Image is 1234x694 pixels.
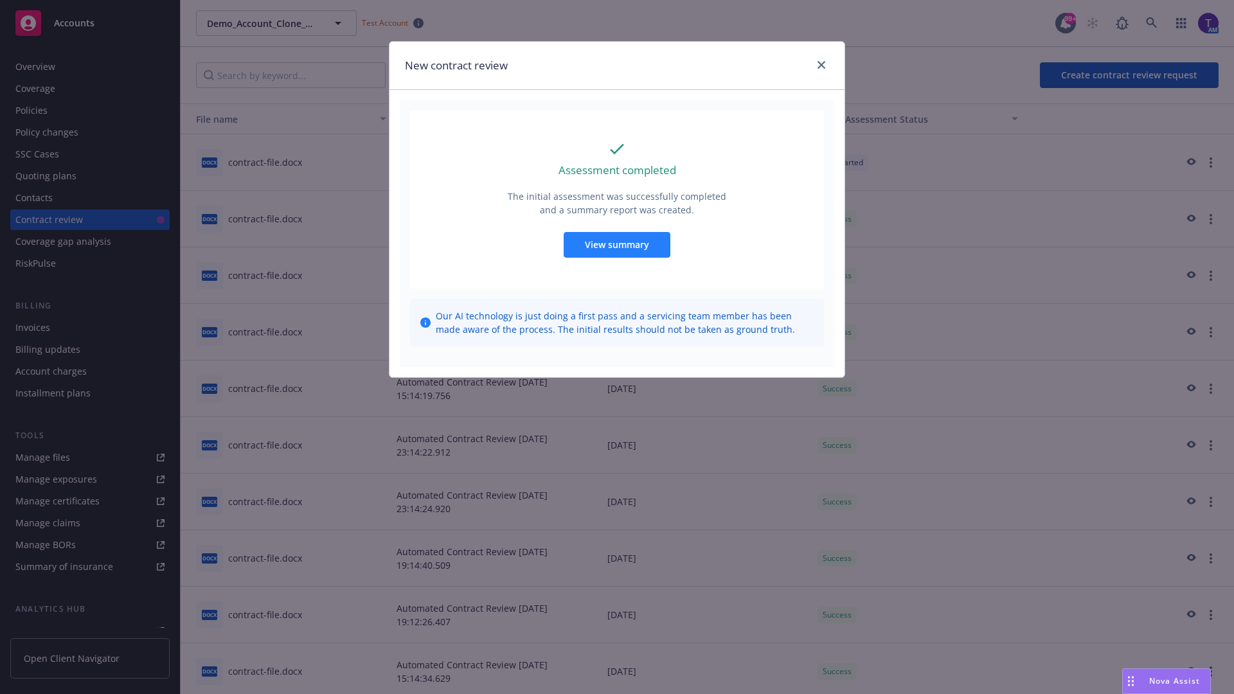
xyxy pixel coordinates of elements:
p: Assessment completed [559,162,676,179]
span: View summary [585,238,649,251]
button: Nova Assist [1122,668,1211,694]
span: Nova Assist [1149,675,1200,686]
button: View summary [564,232,670,258]
p: The initial assessment was successfully completed and a summary report was created. [506,190,728,217]
h1: New contract review [405,57,508,74]
a: close [814,57,829,73]
span: Our AI technology is just doing a first pass and a servicing team member has been made aware of t... [436,309,814,336]
div: Drag to move [1123,669,1139,693]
